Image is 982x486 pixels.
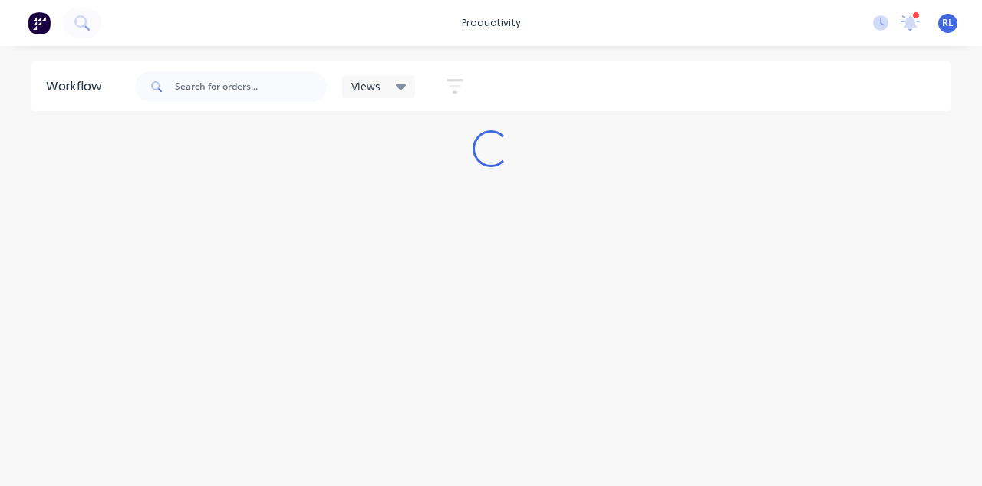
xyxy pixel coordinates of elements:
span: RL [942,16,954,30]
div: Workflow [46,77,109,96]
span: Views [351,78,381,94]
img: Factory [28,11,51,34]
input: Search for orders... [175,71,327,102]
div: productivity [454,11,529,34]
